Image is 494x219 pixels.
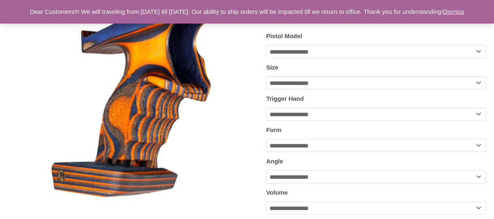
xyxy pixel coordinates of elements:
[443,8,464,15] a: Dismiss
[266,158,283,165] label: Angle
[266,95,304,102] label: Trigger Hand
[266,126,282,133] label: Form
[266,64,279,71] label: Size
[266,33,302,39] label: Pistol Model
[266,189,288,196] label: Volume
